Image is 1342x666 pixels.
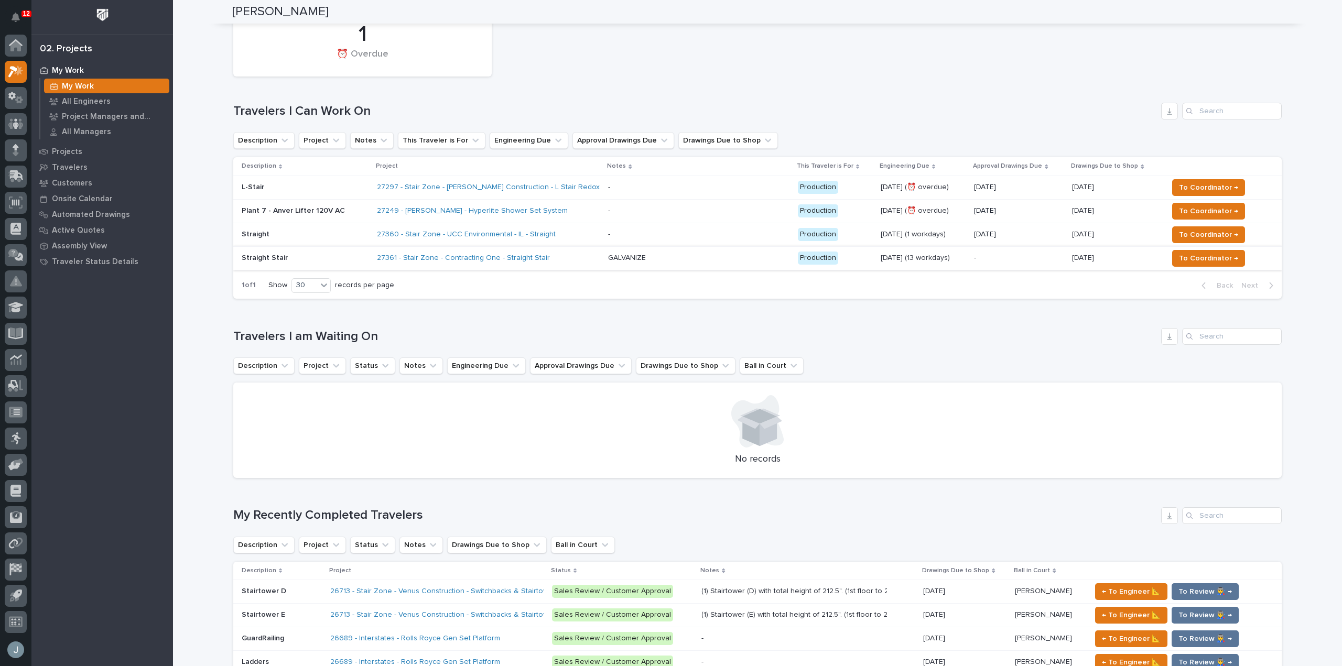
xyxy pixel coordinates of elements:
[31,191,173,206] a: Onsite Calendar
[1072,228,1096,239] p: [DATE]
[377,183,645,192] a: 27297 - Stair Zone - [PERSON_NAME] Construction - L Stair Redox Bio-Nutrients
[1072,252,1096,263] p: [DATE]
[93,5,112,25] img: Workspace Logo
[1172,583,1239,600] button: To Review 👨‍🏭 →
[233,603,1282,627] tr: Stairtower EStairtower E 26713 - Stair Zone - Venus Construction - Switchbacks & Stairtowers Sale...
[607,160,626,172] p: Notes
[377,254,550,263] a: 27361 - Stair Zone - Contracting One - Straight Stair
[701,587,885,596] div: (1) Stairtower (D) with total height of 212.5". (1st floor to 2nd floor is 106.5" / 2nd floor to ...
[701,634,704,643] div: -
[740,357,804,374] button: Ball in Court
[40,94,173,108] a: All Engineers
[1178,609,1232,621] span: To Review 👨‍🏭 →
[398,132,485,149] button: This Traveler is For
[335,281,394,290] p: records per page
[608,254,646,263] div: GALVANIZE
[973,160,1042,172] p: Approval Drawings Due
[974,254,1064,263] p: -
[292,280,317,291] div: 30
[1179,252,1238,265] span: To Coordinator →
[701,610,885,619] div: (1) Stairtower (E) with total height of 212.5". (1st floor to 2nd floor is 104" / 2nd floor to 3r...
[233,580,1282,603] tr: Stairtower DStairtower D 26713 - Stair Zone - Venus Construction - Switchbacks & Stairtowers Sale...
[551,537,615,553] button: Ball in Court
[1241,281,1264,290] span: Next
[1172,226,1245,243] button: To Coordinator →
[1172,630,1239,647] button: To Review 👨‍🏭 →
[52,257,138,267] p: Traveler Status Details
[52,242,107,251] p: Assembly View
[1178,585,1232,598] span: To Review 👨‍🏭 →
[52,66,84,75] p: My Work
[233,104,1157,119] h1: Travelers I Can Work On
[552,632,673,645] div: Sales Review / Customer Approval
[1015,585,1074,596] p: [PERSON_NAME]
[31,238,173,254] a: Assembly View
[399,537,443,553] button: Notes
[636,357,735,374] button: Drawings Due to Shop
[62,82,94,91] p: My Work
[232,4,329,19] h2: [PERSON_NAME]
[268,281,287,290] p: Show
[242,608,287,619] p: Stairtower E
[1102,632,1161,645] span: ← To Engineer 📐
[52,194,113,204] p: Onsite Calendar
[1182,507,1282,524] input: Search
[31,206,173,222] a: Automated Drawings
[40,79,173,93] a: My Work
[798,181,838,194] div: Production
[52,226,105,235] p: Active Quotes
[13,13,27,29] div: Notifications12
[923,608,947,619] p: [DATE]
[1179,181,1238,194] span: To Coordinator →
[974,230,1064,239] p: [DATE]
[5,6,27,28] button: Notifications
[31,175,173,191] a: Customers
[1172,179,1245,196] button: To Coordinator →
[1015,608,1074,619] p: [PERSON_NAME]
[31,159,173,175] a: Travelers
[350,132,394,149] button: Notes
[881,183,966,192] p: [DATE] (⏰ overdue)
[974,206,1064,215] p: [DATE]
[923,585,947,596] p: [DATE]
[233,176,1282,199] tr: L-Stair27297 - Stair Zone - [PERSON_NAME] Construction - L Stair Redox Bio-Nutrients - Production...
[1182,103,1282,119] div: Search
[242,160,276,172] p: Description
[608,230,610,239] div: -
[246,454,1269,465] p: No records
[40,109,173,124] a: Project Managers and Engineers
[922,565,989,576] p: Drawings Due to Shop
[377,206,568,215] a: 27249 - [PERSON_NAME] - Hyperlite Shower Set System
[31,254,173,269] a: Traveler Status Details
[251,49,474,71] div: ⏰ Overdue
[233,508,1157,523] h1: My Recently Completed Travelers
[330,610,559,619] a: 26713 - Stair Zone - Venus Construction - Switchbacks & Stairtowers
[31,222,173,238] a: Active Quotes
[1172,250,1245,267] button: To Coordinator →
[700,565,719,576] p: Notes
[551,565,571,576] p: Status
[242,230,369,239] p: Straight
[1072,181,1096,192] p: [DATE]
[798,252,838,265] div: Production
[329,565,351,576] p: Project
[62,112,165,122] p: Project Managers and Engineers
[923,632,947,643] p: [DATE]
[880,160,929,172] p: Engineering Due
[233,627,1282,650] tr: GuardRailingGuardRailing 26689 - Interstates - Rolls Royce Gen Set Platform Sales Review / Custom...
[233,537,295,553] button: Description
[52,210,130,220] p: Automated Drawings
[1172,607,1239,624] button: To Review 👨‍🏭 →
[1072,204,1096,215] p: [DATE]
[1179,228,1238,241] span: To Coordinator →
[52,179,92,188] p: Customers
[299,537,346,553] button: Project
[1182,328,1282,345] input: Search
[40,43,92,55] div: 02. Projects
[330,587,559,596] a: 26713 - Stair Zone - Venus Construction - Switchbacks & Stairtowers
[608,183,610,192] div: -
[572,132,674,149] button: Approval Drawings Due
[242,254,369,263] p: Straight Stair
